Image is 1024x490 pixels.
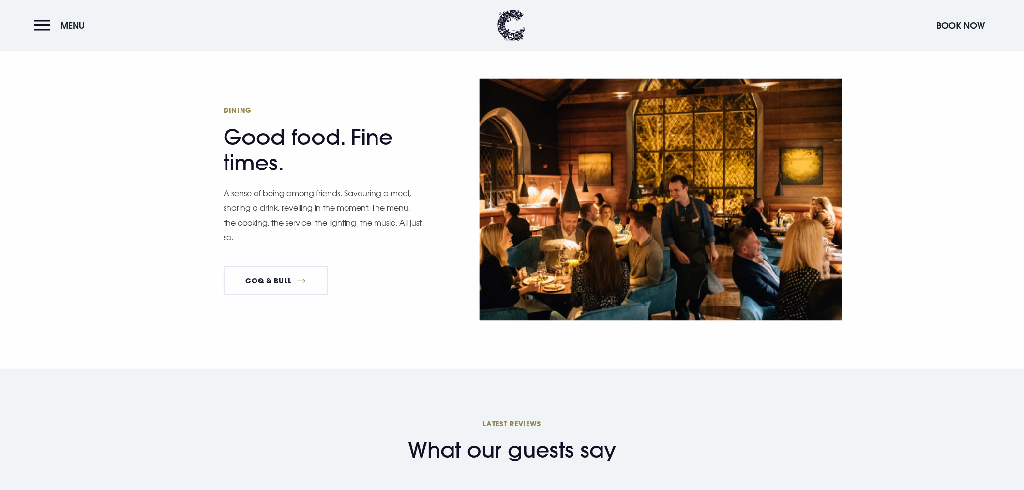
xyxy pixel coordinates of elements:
[497,10,526,41] img: Clandeboye Lodge
[34,15,90,36] button: Menu
[224,106,412,115] span: Dining
[224,106,412,176] h2: Good food. Fine times.
[224,266,328,295] a: Coq & Bull
[932,15,990,36] button: Book Now
[480,79,842,321] img: Hotel Northern Ireland
[60,20,85,31] span: Menu
[169,419,855,428] h3: Latest Reviews
[408,437,616,463] h2: What our guests say
[224,186,422,245] p: A sense of being among friends. Savouring a meal, sharing a drink, revelling in the moment. The m...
